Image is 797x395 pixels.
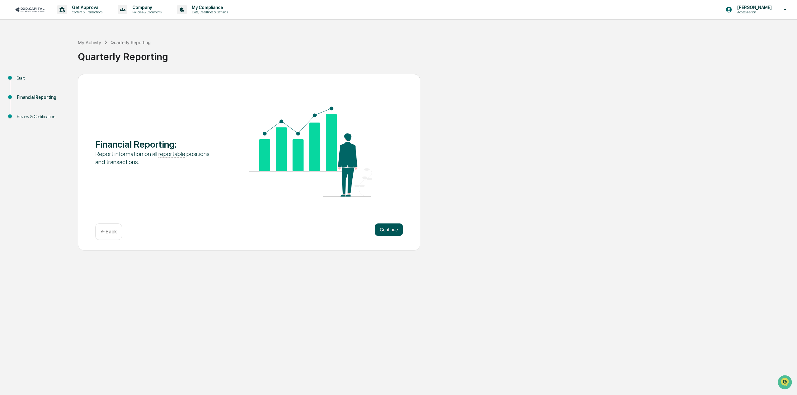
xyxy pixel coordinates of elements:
[6,48,17,59] img: 1746055101610-c473b297-6a78-478c-a979-82029cc54cd1
[43,76,80,87] a: 🗄️Attestations
[127,5,165,10] p: Company
[51,78,77,85] span: Attestations
[17,75,68,81] div: Start
[111,40,151,45] div: Quarterly Reporting
[95,150,218,166] div: Report information on all positions and transactions.
[4,76,43,87] a: 🖐️Preclearance
[78,46,794,62] div: Quarterly Reporting
[95,139,218,150] div: Financial Reporting :
[375,223,403,236] button: Continue
[187,10,231,14] p: Data, Deadlines & Settings
[67,10,106,14] p: Content & Transactions
[12,78,40,85] span: Preclearance
[17,94,68,101] div: Financial Reporting
[12,90,39,96] span: Data Lookup
[15,7,45,12] img: logo
[4,88,42,99] a: 🔎Data Lookup
[732,10,775,14] p: Access Person
[45,79,50,84] div: 🗄️
[17,113,68,120] div: Review & Certification
[777,374,794,391] iframe: Open customer support
[158,150,185,158] u: reportable
[127,10,165,14] p: Policies & Documents
[62,105,75,110] span: Pylon
[249,107,372,197] img: Financial Reporting
[187,5,231,10] p: My Compliance
[6,79,11,84] div: 🖐️
[101,229,117,235] p: ← Back
[6,91,11,96] div: 🔎
[732,5,775,10] p: [PERSON_NAME]
[44,105,75,110] a: Powered byPylon
[21,48,102,54] div: Start new chat
[67,5,106,10] p: Get Approval
[78,40,101,45] div: My Activity
[106,49,113,57] button: Start new chat
[21,54,79,59] div: We're available if you need us!
[6,13,113,23] p: How can we help?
